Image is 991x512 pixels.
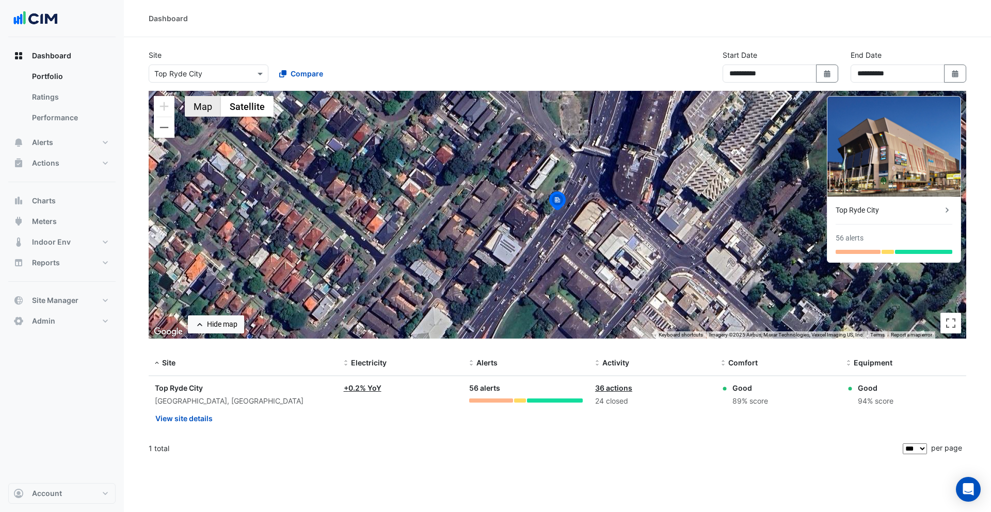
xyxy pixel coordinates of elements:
button: Actions [8,153,116,173]
span: Comfort [728,358,758,367]
button: Show street map [185,96,221,117]
button: Indoor Env [8,232,116,252]
span: Reports [32,258,60,268]
div: Open Intercom Messenger [956,477,981,502]
span: Actions [32,158,59,168]
button: Keyboard shortcuts [659,331,703,339]
button: Charts [8,190,116,211]
button: Site Manager [8,290,116,311]
a: Report a map error [891,332,932,338]
label: Site [149,50,162,60]
app-icon: Indoor Env [13,237,24,247]
a: Terms [870,332,885,338]
app-icon: Alerts [13,137,24,148]
div: 56 alerts [836,233,864,244]
span: Compare [291,68,323,79]
button: Zoom in [154,96,174,117]
span: Alerts [476,358,498,367]
span: Equipment [854,358,892,367]
a: Click to see this area on Google Maps [151,325,185,339]
app-icon: Actions [13,158,24,168]
button: Toggle fullscreen view [940,313,961,333]
span: Admin [32,316,55,326]
fa-icon: Select Date [823,69,832,78]
label: Start Date [723,50,757,60]
div: Hide map [207,319,237,330]
span: Alerts [32,137,53,148]
span: Meters [32,216,57,227]
label: End Date [851,50,882,60]
app-icon: Meters [13,216,24,227]
img: Google [151,325,185,339]
div: 56 alerts [469,382,583,394]
div: 24 closed [595,395,709,407]
button: Hide map [188,315,244,333]
button: Account [8,483,116,504]
span: Account [32,488,62,499]
img: Company Logo [12,8,59,29]
img: Top Ryde City [827,97,961,197]
button: Reports [8,252,116,273]
a: Portfolio [24,66,116,87]
span: Charts [32,196,56,206]
div: Dashboard [8,66,116,132]
span: Imagery ©2025 Airbus, Maxar Technologies, Vexcel Imaging US, Inc. [709,332,864,338]
button: Compare [273,65,330,83]
app-icon: Charts [13,196,24,206]
div: 1 total [149,436,901,461]
span: Site Manager [32,295,78,306]
a: Performance [24,107,116,128]
span: per page [931,443,962,452]
app-icon: Admin [13,316,24,326]
app-icon: Dashboard [13,51,24,61]
div: 94% score [858,395,893,407]
a: +0.2% YoY [344,383,381,392]
span: Dashboard [32,51,71,61]
img: site-pin-selected.svg [546,190,569,215]
div: Top Ryde City [155,382,331,393]
div: Dashboard [149,13,188,24]
button: View site details [155,409,213,427]
div: Good [732,382,768,393]
app-icon: Reports [13,258,24,268]
fa-icon: Select Date [951,69,960,78]
div: Good [858,382,893,393]
span: Indoor Env [32,237,71,247]
button: Alerts [8,132,116,153]
button: Zoom out [154,117,174,138]
div: [GEOGRAPHIC_DATA], [GEOGRAPHIC_DATA] [155,395,331,407]
button: Show satellite imagery [221,96,274,117]
span: Site [162,358,175,367]
app-icon: Site Manager [13,295,24,306]
a: Ratings [24,87,116,107]
span: Electricity [351,358,387,367]
div: 89% score [732,395,768,407]
a: 36 actions [595,383,632,392]
button: Dashboard [8,45,116,66]
span: Activity [602,358,629,367]
button: Meters [8,211,116,232]
button: Admin [8,311,116,331]
div: Top Ryde City [836,205,942,216]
